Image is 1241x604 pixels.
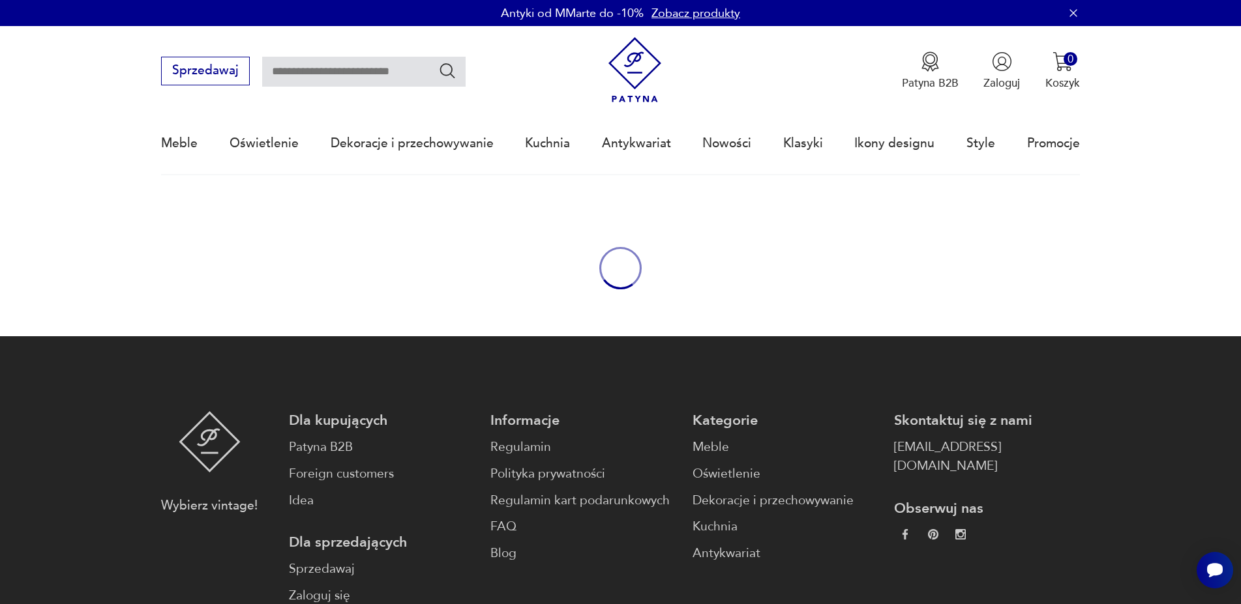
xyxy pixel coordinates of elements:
a: Meble [693,438,878,457]
a: [EMAIL_ADDRESS][DOMAIN_NAME] [894,438,1080,476]
button: Zaloguj [983,51,1020,91]
p: Skontaktuj się z nami [894,411,1080,430]
a: Promocje [1027,113,1080,173]
button: Sprzedawaj [161,57,249,85]
a: Oświetlenie [693,465,878,483]
a: Dekoracje i przechowywanie [331,113,494,173]
img: Ikona medalu [920,51,940,72]
p: Dla kupujących [289,411,475,430]
p: Kategorie [693,411,878,430]
p: Obserwuj nas [894,499,1080,518]
iframe: Smartsupp widget button [1197,552,1233,588]
a: Ikony designu [854,113,934,173]
a: Style [966,113,995,173]
a: Blog [490,544,676,563]
p: Wybierz vintage! [161,496,258,515]
p: Zaloguj [983,76,1020,91]
a: Idea [289,491,475,510]
p: Koszyk [1045,76,1080,91]
p: Dla sprzedających [289,533,475,552]
button: Szukaj [438,61,457,80]
a: Regulamin [490,438,676,457]
a: Ikona medaluPatyna B2B [902,51,959,91]
a: FAQ [490,517,676,536]
a: Kuchnia [525,113,570,173]
p: Informacje [490,411,676,430]
button: Patyna B2B [902,51,959,91]
img: Patyna - sklep z meblami i dekoracjami vintage [602,37,668,103]
img: c2fd9cf7f39615d9d6839a72ae8e59e5.webp [955,529,966,539]
a: Polityka prywatności [490,465,676,483]
a: Dekoracje i przechowywanie [693,491,878,510]
p: Patyna B2B [902,76,959,91]
img: 37d27d81a828e637adc9f9cb2e3d3a8a.webp [928,529,938,539]
div: 0 [1064,52,1077,66]
a: Regulamin kart podarunkowych [490,491,676,510]
img: Ikonka użytkownika [992,51,1012,72]
p: Antyki od MMarte do -10% [501,5,644,22]
img: da9060093f698e4c3cedc1453eec5031.webp [900,529,910,539]
a: Kuchnia [693,517,878,536]
a: Oświetlenie [230,113,299,173]
a: Foreign customers [289,465,475,483]
a: Sprzedawaj [161,66,249,77]
img: Ikona koszyka [1053,51,1073,72]
a: Antykwariat [693,544,878,563]
a: Nowości [702,113,751,173]
img: Patyna - sklep z meblami i dekoracjami vintage [179,411,241,472]
button: 0Koszyk [1045,51,1080,91]
a: Klasyki [783,113,823,173]
a: Patyna B2B [289,438,475,457]
a: Zobacz produkty [651,5,740,22]
a: Meble [161,113,198,173]
a: Antykwariat [602,113,671,173]
a: Sprzedawaj [289,560,475,579]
